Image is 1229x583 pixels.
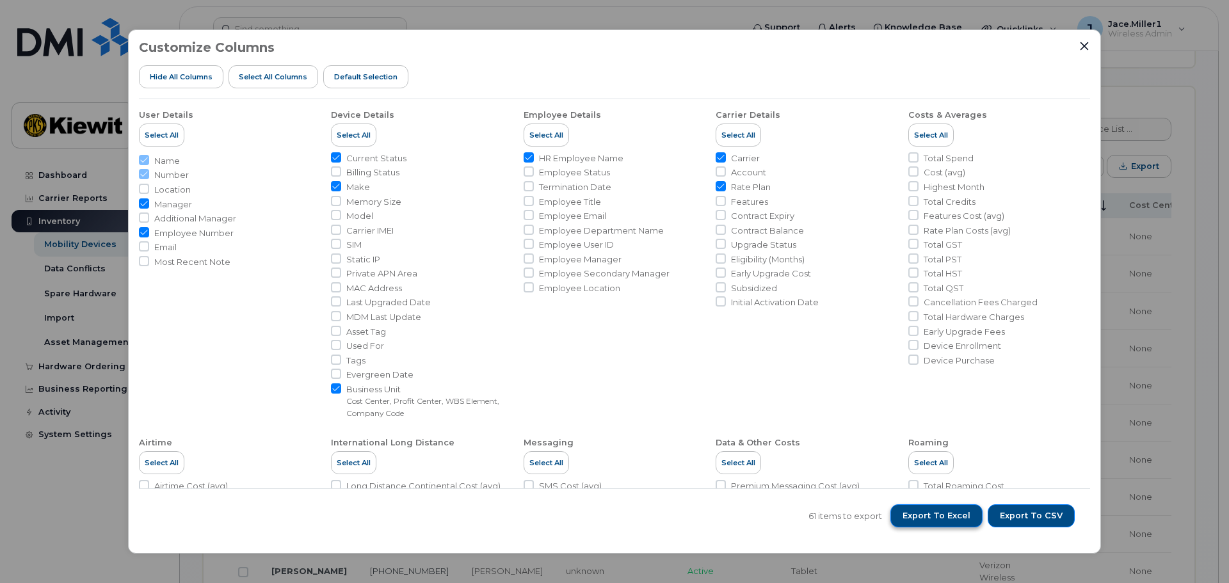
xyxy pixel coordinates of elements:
button: Close [1079,40,1090,52]
span: Select All [721,130,755,140]
span: Total Credits [924,196,976,208]
span: Make [346,181,370,193]
span: Asset Tag [346,326,386,338]
button: Select All [716,124,761,147]
div: Roaming [908,437,949,449]
span: Billing Status [346,166,399,179]
span: Tags [346,355,365,367]
span: Total PST [924,253,961,266]
button: Select All [908,451,954,474]
span: Select All [145,458,179,468]
span: Total Hardware Charges [924,311,1024,323]
button: Select All [524,451,569,474]
span: Last Upgraded Date [346,296,431,308]
span: Early Upgrade Cost [731,268,811,280]
button: Select All [716,451,761,474]
span: Employee Secondary Manager [539,268,670,280]
span: Select All [721,458,755,468]
span: Select All [145,130,179,140]
span: Premium Messaging Cost (avg) [731,480,860,492]
span: Total Spend [924,152,974,164]
span: Features [731,196,768,208]
span: 61 items to export [808,510,882,522]
button: Default Selection [323,65,408,88]
button: Export to CSV [988,504,1075,527]
span: Export to CSV [1000,510,1063,522]
span: Name [154,155,180,167]
span: Cancellation Fees Charged [924,296,1038,308]
span: Select All [914,130,948,140]
button: Select All [908,124,954,147]
span: Static IP [346,253,380,266]
span: Business Unit [346,383,513,395]
span: Device Purchase [924,355,995,367]
h3: Customize Columns [139,40,275,54]
span: Cost (avg) [924,166,965,179]
span: Email [154,241,177,253]
span: Carrier IMEI [346,225,394,237]
span: Airtime Cost (avg) [154,480,228,492]
div: Employee Details [524,109,601,121]
button: Select all Columns [229,65,319,88]
span: Account [731,166,766,179]
span: MAC Address [346,282,402,294]
span: Rate Plan Costs (avg) [924,225,1011,237]
span: Employee Number [154,227,234,239]
span: Termination Date [539,181,611,193]
span: Hide All Columns [150,72,213,82]
span: Features Cost (avg) [924,210,1004,222]
span: Employee Title [539,196,601,208]
span: Device Enrollment [924,340,1001,352]
div: Costs & Averages [908,109,987,121]
span: Manager [154,198,192,211]
span: SIM [346,239,362,251]
div: Carrier Details [716,109,780,121]
span: Select All [337,130,371,140]
span: Number [154,169,189,181]
span: Select All [529,130,563,140]
span: Employee User ID [539,239,614,251]
span: Highest Month [924,181,984,193]
button: Select All [331,124,376,147]
div: Messaging [524,437,574,449]
div: Device Details [331,109,394,121]
span: Contract Balance [731,225,804,237]
span: Select All [337,458,371,468]
iframe: Messenger Launcher [1173,527,1219,573]
button: Export to Excel [890,504,983,527]
button: Select All [331,451,376,474]
span: Location [154,184,191,196]
span: Early Upgrade Fees [924,326,1005,338]
span: Initial Activation Date [731,296,819,308]
span: Carrier [731,152,760,164]
div: Data & Other Costs [716,437,800,449]
span: Most Recent Note [154,256,230,268]
span: Upgrade Status [731,239,796,251]
span: SMS Cost (avg) [539,480,602,492]
span: Employee Department Name [539,225,664,237]
span: Total Roaming Cost [924,480,1004,492]
span: Default Selection [334,72,398,82]
small: Cost Center, Profit Center, WBS Element, Company Code [346,396,499,418]
button: Select All [139,451,184,474]
div: Airtime [139,437,172,449]
span: Private APN Area [346,268,417,280]
span: Employee Status [539,166,610,179]
button: Select All [524,124,569,147]
span: Export to Excel [903,510,970,522]
span: Employee Email [539,210,606,222]
span: HR Employee Name [539,152,623,164]
span: Total GST [924,239,962,251]
span: Memory Size [346,196,401,208]
div: User Details [139,109,193,121]
span: Contract Expiry [731,210,794,222]
span: Current Status [346,152,406,164]
div: International Long Distance [331,437,454,449]
span: Select all Columns [239,72,307,82]
span: Employee Location [539,282,620,294]
span: Select All [914,458,948,468]
span: MDM Last Update [346,311,421,323]
span: Select All [529,458,563,468]
span: Used For [346,340,384,352]
span: Model [346,210,373,222]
